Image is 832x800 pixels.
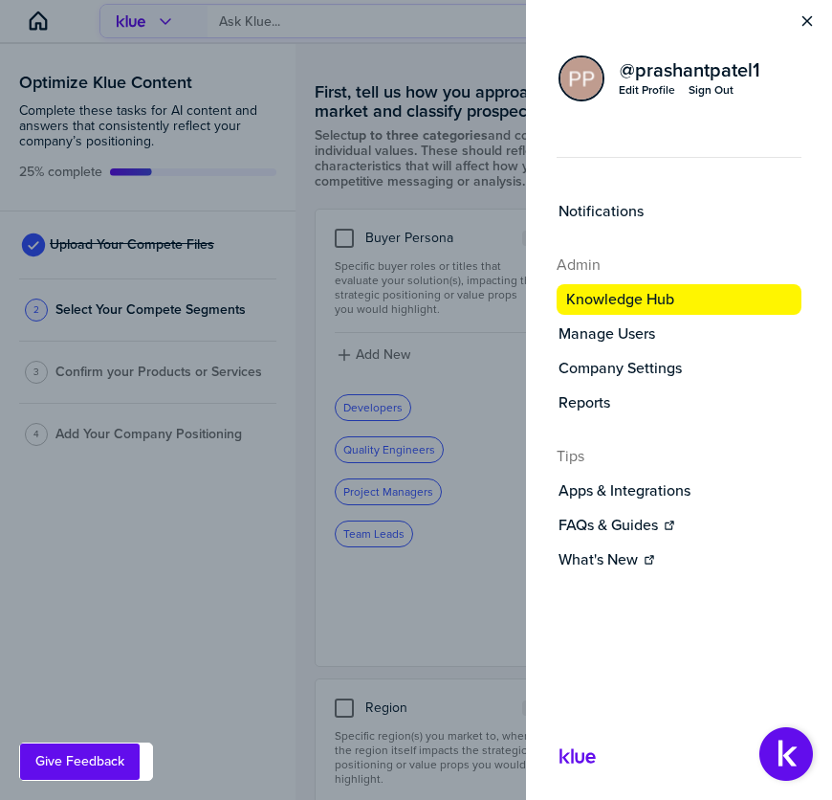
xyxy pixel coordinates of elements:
div: Ask a question [39,351,320,371]
span: I have and have not heard back from them. [85,271,377,286]
a: FAQs & Guides [557,514,801,537]
label: FAQs & Guides [558,516,658,535]
a: Manage Users [557,322,801,345]
label: Reports [558,393,610,412]
div: Close [329,31,363,65]
label: Company Settings [558,359,682,378]
a: What's New [557,548,801,571]
label: What's New [558,550,638,569]
label: Apps & Integrations [558,481,690,500]
a: @prashantpatel1 [618,58,762,81]
img: Profile image for Kirsten [39,270,77,308]
button: Reports [557,391,801,414]
label: Notifications [558,202,644,221]
button: Open Support Center [759,727,813,781]
div: Profile image for KirstenI have and have not heard back from them.[PERSON_NAME]•24m ago [20,254,362,324]
img: Profile image for Deseree [187,31,226,69]
div: No articles found [39,516,343,536]
input: Help me with... [39,470,305,508]
button: Knowledge Hub [557,284,801,315]
img: Profile image for Kirsten [224,31,262,69]
div: Recent message [39,241,343,261]
span: Home [74,645,117,658]
div: Sign Out [689,82,733,98]
span: Messages [254,645,320,658]
span: @ prashantpatel1 [620,60,760,79]
a: Notifications [557,200,801,223]
img: logo [38,36,69,67]
button: Give Feedback [20,744,140,780]
a: Company Settings [557,357,801,380]
a: Edit Profile [618,81,676,99]
button: Close Menu [798,11,817,31]
div: Profile image for Jenel [260,31,298,69]
h4: Tips [557,445,801,468]
div: Recent messageProfile image for KirstenI have and have not heard back from them.[PERSON_NAME]•24m... [19,225,363,325]
h2: Knowledge Base [39,433,343,454]
div: Prashant Patel [558,56,604,101]
div: [PERSON_NAME] [85,289,196,309]
button: Submit [305,470,343,508]
img: 6b2070e090d45d8d3929ff9dbd5af25c-sml.png [560,57,602,100]
button: Sign Out [688,81,734,99]
p: Hi Prashant 👋 [38,136,344,168]
div: • 24m ago [200,289,267,309]
div: Ask a questionAI Agent and team can help [19,335,363,408]
p: How can we help? [38,168,344,201]
div: Edit Profile [619,82,675,98]
h4: Admin [557,254,801,277]
button: Messages [191,597,383,674]
label: Knowledge Hub [566,290,674,309]
div: AI Agent and team can help [39,371,320,391]
button: Apps & Integrations [557,479,801,502]
label: Manage Users [558,324,655,344]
